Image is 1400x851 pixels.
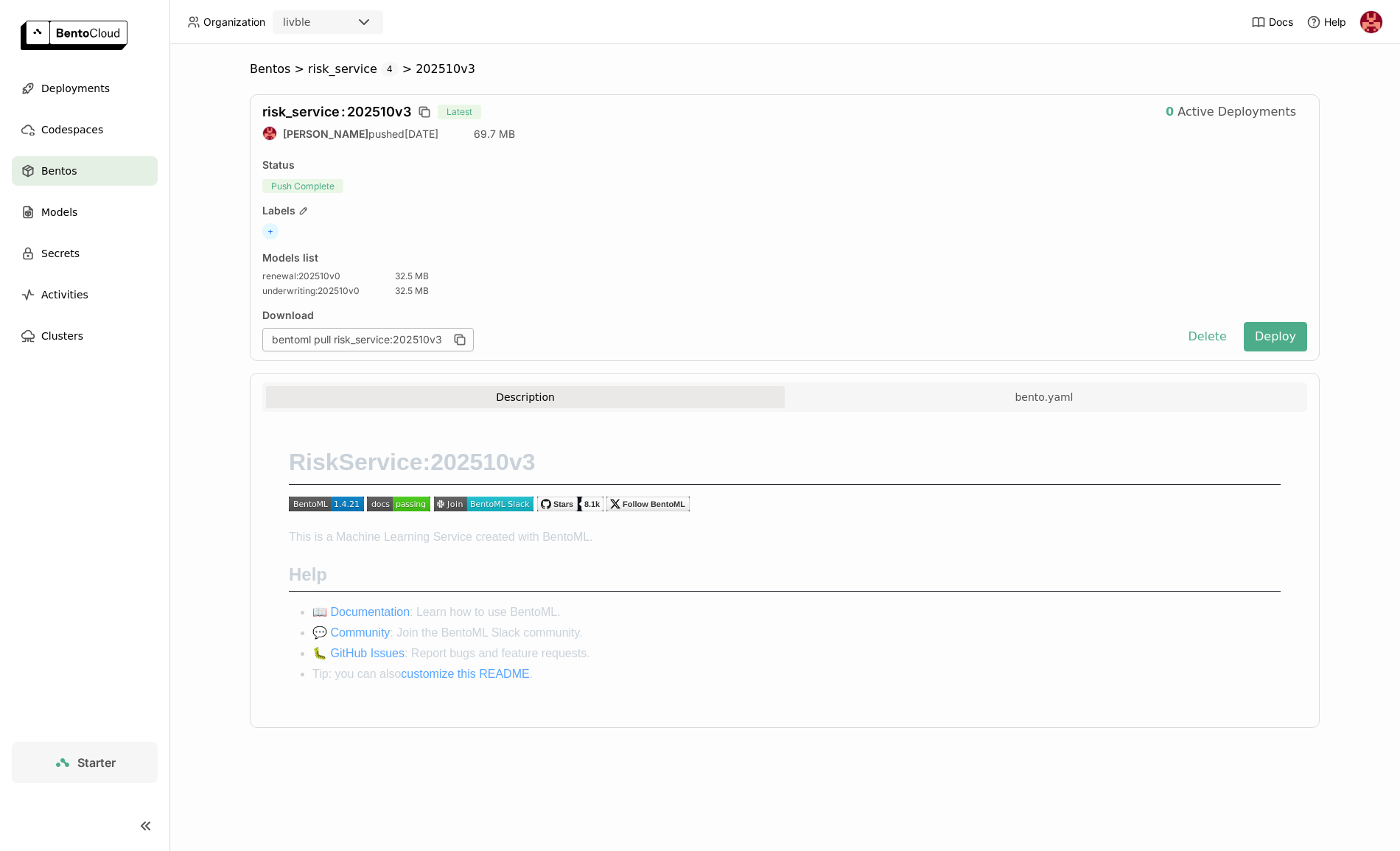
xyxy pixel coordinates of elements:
div: livble [283,15,310,29]
span: Docs [1269,15,1293,29]
div: Help [1306,15,1346,29]
span: Starter [77,755,116,770]
a: Deployments [12,74,158,103]
span: Models [41,203,77,221]
a: Secrets [12,239,158,268]
span: Bentos [41,162,77,180]
img: Uri Vinetz [1360,11,1382,33]
a: Clusters [12,321,158,351]
a: Bentos [12,156,158,186]
input: Selected livble. [312,15,313,30]
img: logo [21,21,127,50]
span: Activities [41,286,88,304]
a: Models [12,197,158,227]
span: Deployments [41,80,110,97]
span: Codespaces [41,121,103,139]
span: Secrets [41,245,80,262]
a: Activities [12,280,158,309]
span: Help [1324,15,1346,29]
a: Starter [12,742,158,783]
a: Docs [1251,15,1293,29]
span: Organization [203,15,265,29]
a: Codespaces [12,115,158,144]
span: Clusters [41,327,83,345]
